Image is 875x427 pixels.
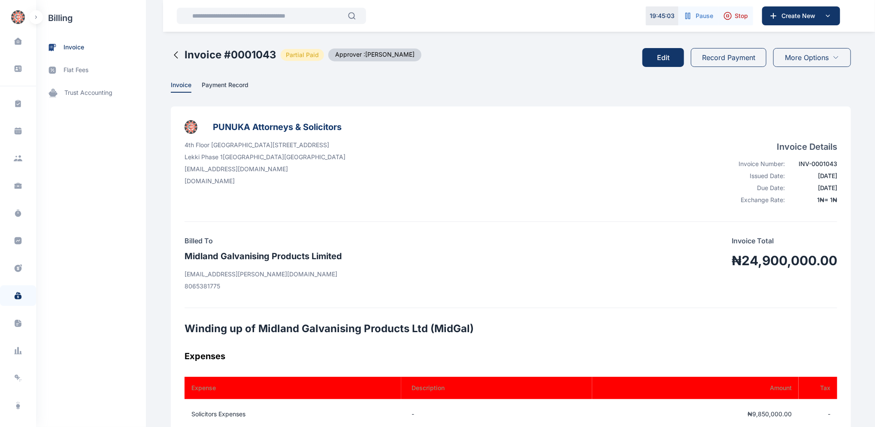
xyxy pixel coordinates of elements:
p: Lekki Phase 1 [GEOGRAPHIC_DATA] [GEOGRAPHIC_DATA] [185,153,345,161]
span: Create New [778,12,823,20]
p: [EMAIL_ADDRESS][PERSON_NAME][DOMAIN_NAME] [185,270,342,279]
span: Invoice [171,81,191,90]
p: [EMAIL_ADDRESS][DOMAIN_NAME] [185,165,345,173]
span: Pause [696,12,713,20]
div: Invoice Number: [730,160,785,168]
span: trust accounting [64,88,112,97]
p: Invoice Total [732,236,837,246]
h3: PUNUKA Attorneys & Solicitors [213,120,342,134]
p: 8065381775 [185,282,342,291]
div: [DATE] [790,172,837,180]
button: Pause [678,6,718,25]
div: 1 ₦ = 1 ₦ [790,196,837,204]
span: Payment Record [202,81,248,90]
button: Create New [762,6,840,25]
h3: Expenses [185,349,837,363]
a: trust accounting [36,82,146,104]
a: invoice [36,36,146,59]
span: flat fees [64,66,88,75]
h2: Winding up of Midland Galvanising Products Ltd (MidGal) [185,322,837,336]
div: Due Date: [730,184,785,192]
p: [DOMAIN_NAME] [185,177,345,185]
a: flat fees [36,59,146,82]
button: Edit [642,48,684,67]
h1: ₦24,900,000.00 [732,253,837,268]
p: 19 : 45 : 03 [650,12,675,20]
div: Exchange Rate: [730,196,785,204]
button: Record Payment [691,48,766,67]
div: Issued Date: [730,172,785,180]
span: Partial Paid [281,49,324,61]
div: [DATE] [790,184,837,192]
h2: Invoice # 0001043 [185,48,276,62]
img: businessLogo [185,120,197,134]
p: 4th Floor [GEOGRAPHIC_DATA][STREET_ADDRESS] [185,141,345,149]
span: invoice [64,43,84,52]
h3: Midland Galvanising Products Limited [185,249,342,263]
span: Stop [735,12,748,20]
a: Record Payment [691,41,766,74]
span: Approver : [PERSON_NAME] [328,48,421,61]
th: Tax [799,377,837,399]
th: Amount [592,377,799,399]
div: INV-0001043 [790,160,837,168]
th: Expense [185,377,401,399]
h4: Invoice Details [730,141,837,153]
a: Edit [642,41,691,74]
h4: Billed To [185,236,342,246]
span: More Options [785,52,829,63]
th: Description [401,377,592,399]
button: Stop [718,6,753,25]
